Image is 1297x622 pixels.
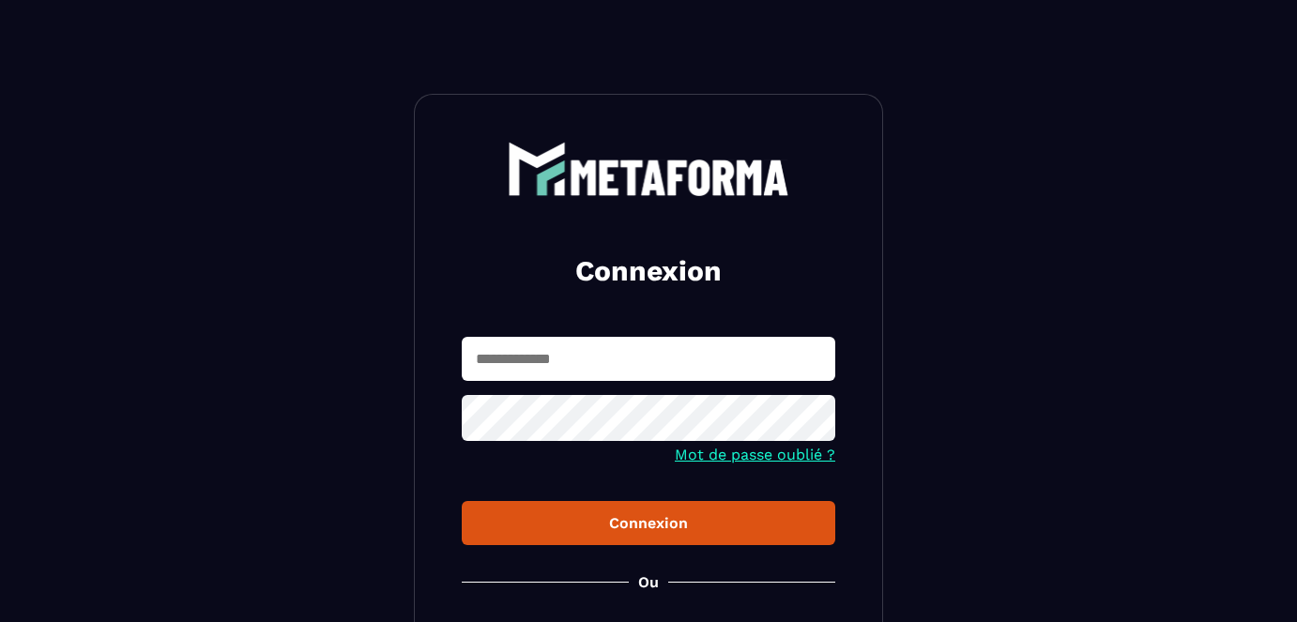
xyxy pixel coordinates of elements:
a: Mot de passe oublié ? [675,446,835,463]
img: logo [508,142,789,196]
a: logo [462,142,835,196]
p: Ou [638,573,659,591]
div: Connexion [477,514,820,532]
button: Connexion [462,501,835,545]
h2: Connexion [484,252,813,290]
